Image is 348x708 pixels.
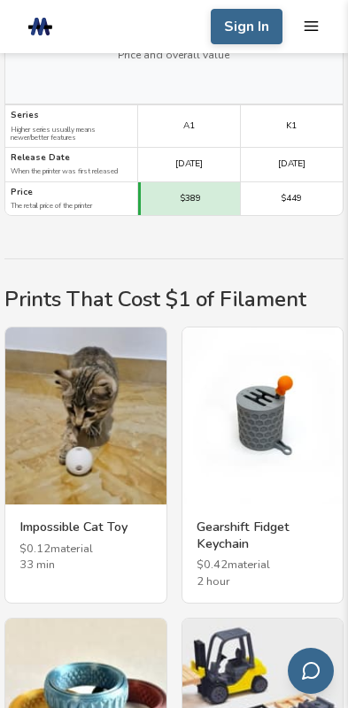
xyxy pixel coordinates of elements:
[19,519,152,535] h3: Impossible Cat Toy
[183,121,195,132] span: A1
[180,194,201,204] span: $389
[118,50,229,62] span: Price and overall value
[278,159,305,170] span: [DATE]
[211,9,282,44] button: Sign In
[286,121,297,132] span: K1
[4,327,167,604] a: Impossible Cat ToyImpossible Cat Toy$0.12material33 min
[197,575,329,589] span: 2 hour
[11,126,132,142] span: Higher series usually means newer/better features
[5,327,166,504] img: Impossible Cat Toy
[303,18,320,35] button: mobile navigation menu
[281,194,302,204] span: $449
[11,202,132,210] span: The retail price of the printer
[197,519,329,551] h3: Gearshift Fidget Keychain
[11,188,132,198] span: Price
[182,327,344,504] img: Gearshift Fidget Keychain
[19,543,152,556] span: $ 0.12 material
[11,153,132,164] span: Release Date
[11,167,132,175] span: When the printer was first released
[197,558,329,572] span: $ 0.42 material
[19,558,152,572] span: 33 min
[11,111,132,121] span: Series
[4,288,344,312] h2: Prints That Cost $1 of Filament
[175,159,203,170] span: [DATE]
[182,327,344,604] a: Gearshift Fidget KeychainGearshift Fidget Keychain$0.42material2 hour
[288,648,334,694] button: Send feedback via email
